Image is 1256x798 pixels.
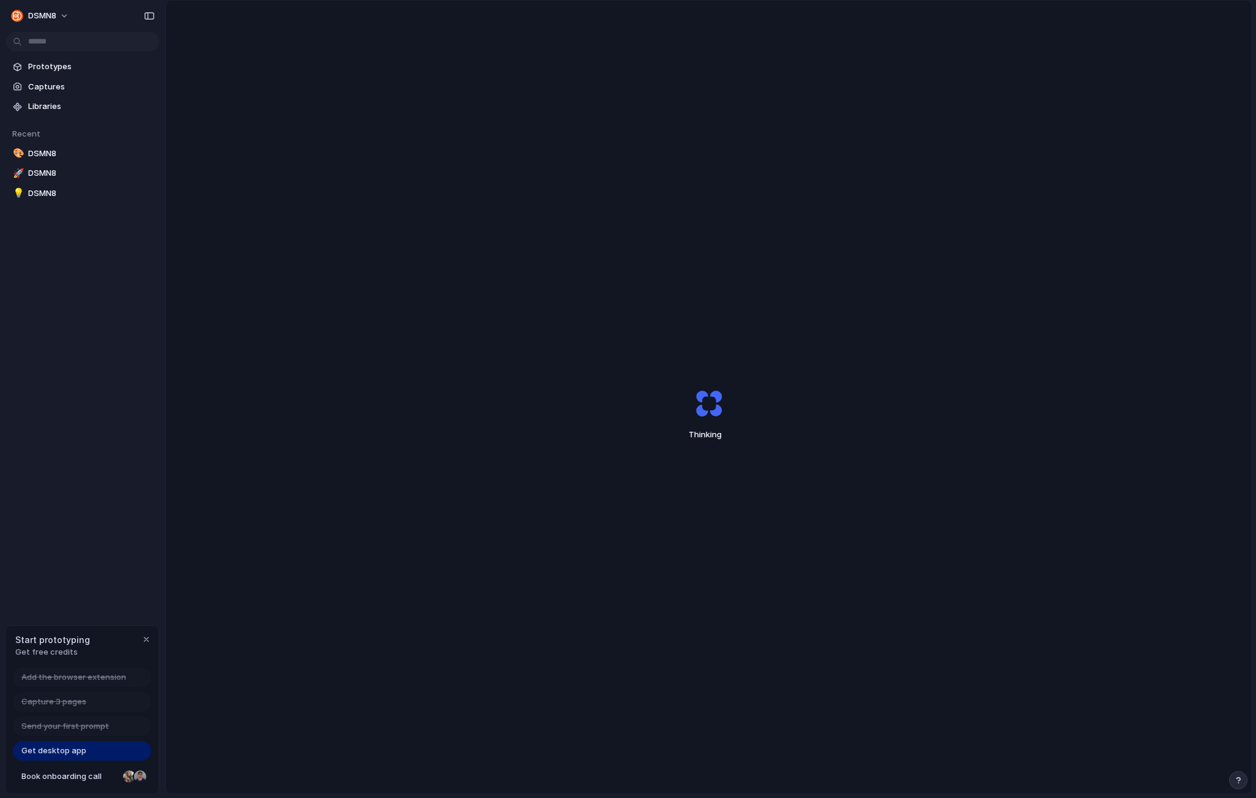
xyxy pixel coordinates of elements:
a: Captures [6,78,159,96]
button: 💡 [11,187,23,200]
span: Libraries [28,100,154,113]
span: DSMN8 [28,167,154,179]
button: DSMN8 [6,6,75,26]
span: Add the browser extension [21,671,126,683]
span: Get free credits [15,646,90,658]
span: Send your first prompt [21,720,109,732]
div: Nicole Kubica [122,769,136,784]
a: Prototypes [6,58,159,76]
div: 🎨 [13,146,21,160]
span: Capture 3 pages [21,696,86,708]
span: Captures [28,81,154,93]
span: Recent [12,129,40,138]
span: DSMN8 [28,10,56,22]
span: Prototypes [28,61,154,73]
button: 🎨 [11,148,23,160]
div: 🚀 [13,167,21,181]
span: Thinking [668,429,750,441]
a: 🚀DSMN8 [6,164,159,183]
span: DSMN8 [28,148,154,160]
a: Get desktop app [13,741,151,761]
button: 🚀 [11,167,23,179]
span: Book onboarding call [21,770,118,783]
span: Get desktop app [21,745,86,757]
span: DSMN8 [28,187,154,200]
a: 💡DSMN8 [6,184,159,203]
div: Christian Iacullo [133,769,148,784]
a: 🎨DSMN8 [6,145,159,163]
a: Libraries [6,97,159,116]
div: 💡 [13,186,21,200]
span: Start prototyping [15,633,90,646]
a: Book onboarding call [13,767,151,786]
